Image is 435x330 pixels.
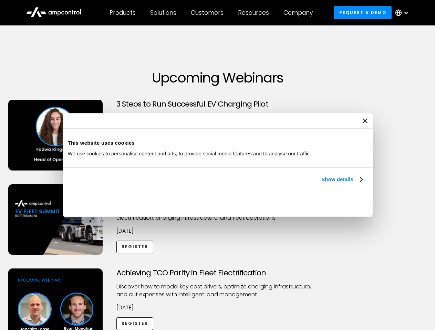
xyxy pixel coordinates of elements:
[8,69,427,86] h1: Upcoming Webinars
[150,9,176,16] div: Solutions
[266,191,365,211] button: Okay
[116,100,319,109] h3: 3 Steps to Run Successful EV Charging Pilot
[321,175,362,184] a: Show details
[283,9,313,16] div: Company
[238,9,269,16] div: Resources
[116,283,319,298] p: Discover how to model key cost drivers, optimize charging infrastructure, and cut expenses with i...
[116,317,154,330] a: Register
[116,268,319,277] h3: Achieving TCO Parity in Fleet Electrification
[191,9,224,16] div: Customers
[68,139,367,147] div: This website uses cookies
[110,9,136,16] div: Products
[363,118,367,123] button: Close banner
[334,6,392,19] a: Request a demo
[68,151,311,156] span: We use cookies to personalise content and ads, to provide social media features and to analyse ou...
[116,304,319,311] p: [DATE]
[116,241,154,253] a: Register
[116,227,319,235] p: [DATE]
